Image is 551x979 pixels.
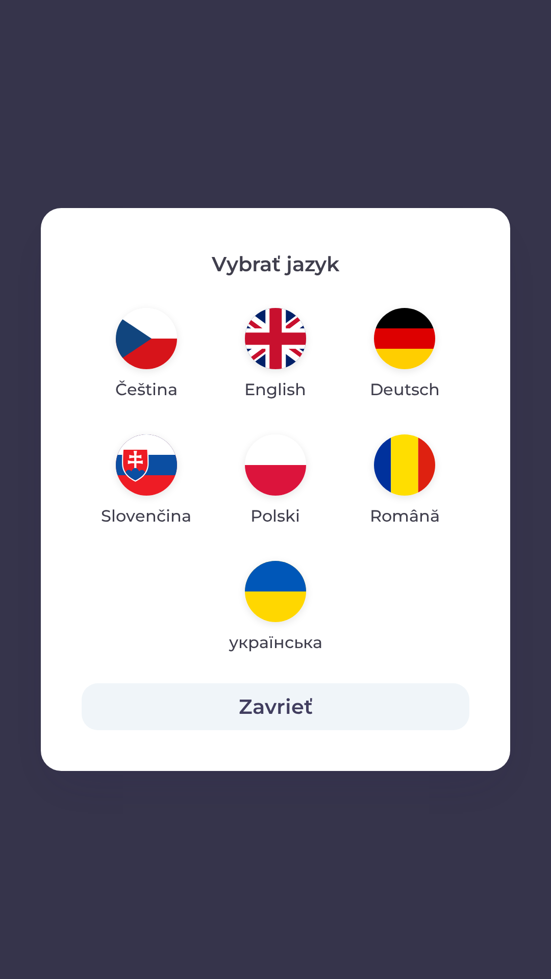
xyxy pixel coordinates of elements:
[245,561,306,622] img: uk flag
[229,630,322,655] p: українська
[101,504,191,528] p: Slovenčina
[370,377,440,402] p: Deutsch
[116,308,177,369] img: cs flag
[251,504,300,528] p: Polski
[374,434,435,496] img: ro flag
[115,377,178,402] p: Čeština
[370,504,440,528] p: Română
[82,683,469,730] button: Zavrieť
[116,434,177,496] img: sk flag
[220,300,331,410] button: English
[374,308,435,369] img: de flag
[244,377,306,402] p: English
[91,300,202,410] button: Čeština
[82,426,211,536] button: Slovenčina
[220,426,331,536] button: Polski
[345,300,464,410] button: Deutsch
[245,434,306,496] img: pl flag
[82,249,469,279] p: Vybrať jazyk
[211,553,340,663] button: українська
[345,426,464,536] button: Română
[245,308,306,369] img: en flag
